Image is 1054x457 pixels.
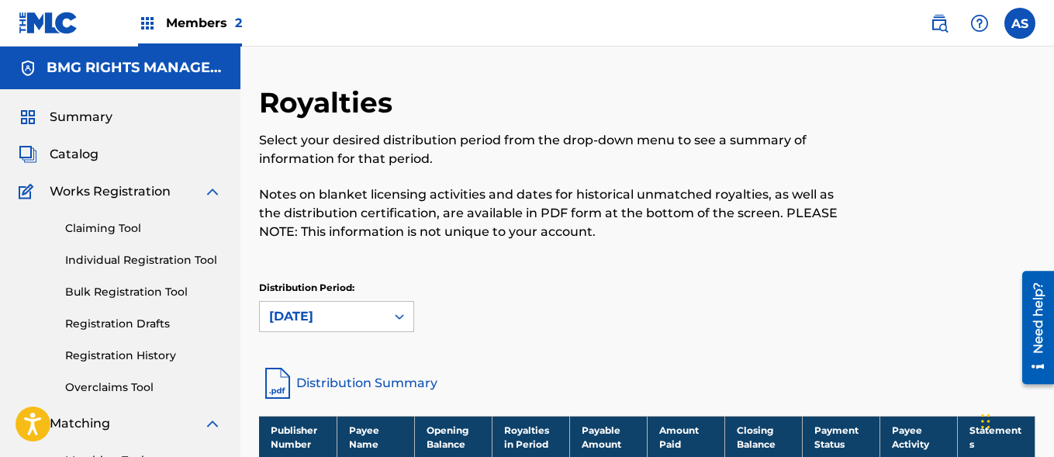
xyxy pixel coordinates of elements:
img: Top Rightsholders [138,14,157,33]
span: Works Registration [50,182,171,201]
img: MLC Logo [19,12,78,34]
span: Matching [50,414,110,433]
img: search [930,14,949,33]
img: Catalog [19,145,37,164]
p: Distribution Period: [259,281,414,295]
a: Overclaims Tool [65,379,222,396]
a: Claiming Tool [65,220,222,237]
img: distribution-summary-pdf [259,365,296,402]
div: Drag [981,398,990,445]
a: CatalogCatalog [19,145,98,164]
a: Registration History [65,348,222,364]
img: Works Registration [19,182,39,201]
img: Summary [19,108,37,126]
h5: BMG RIGHTS MANAGEMENT US, LLC [47,59,222,77]
div: User Menu [1004,8,1035,39]
a: Public Search [924,8,955,39]
h2: Royalties [259,85,400,120]
span: 2 [235,16,242,30]
div: Help [964,8,995,39]
img: Accounts [19,59,37,78]
a: Individual Registration Tool [65,252,222,268]
a: Bulk Registration Tool [65,284,222,300]
iframe: Resource Center [1011,265,1054,390]
p: Select your desired distribution period from the drop-down menu to see a summary of information f... [259,131,857,168]
a: Distribution Summary [259,365,1035,402]
a: Registration Drafts [65,316,222,332]
a: SummarySummary [19,108,112,126]
span: Members [166,14,242,32]
iframe: Chat Widget [976,383,1054,457]
p: Notes on blanket licensing activities and dates for historical unmatched royalties, as well as th... [259,185,857,241]
div: [DATE] [269,307,376,326]
img: help [970,14,989,33]
span: Catalog [50,145,98,164]
span: Summary [50,108,112,126]
img: expand [203,414,222,433]
img: expand [203,182,222,201]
